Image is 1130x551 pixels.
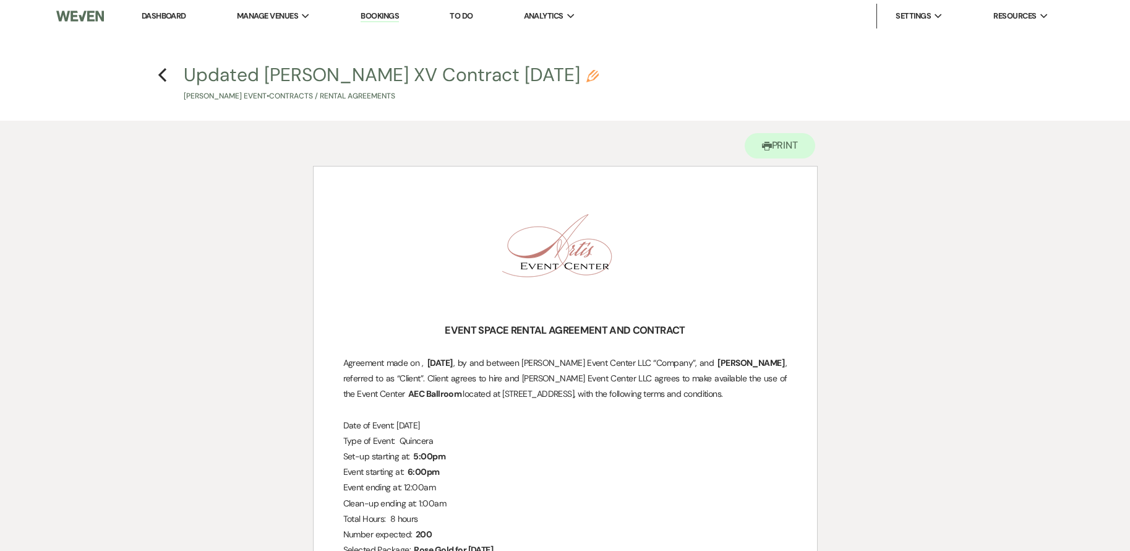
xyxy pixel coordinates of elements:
p: Event starting at: [343,464,787,480]
span: located at [STREET_ADDRESS], with the following terms and conditions. [463,388,722,399]
span: [PERSON_NAME] [716,356,785,370]
span: 5:00pm [412,449,447,464]
span: Analytics [524,10,563,22]
span: 6:00pm [406,465,441,479]
a: Dashboard [142,11,186,21]
p: Date of Event: [DATE] [343,418,787,433]
span: AEC Ballroom [407,387,463,401]
span: Settings [896,10,931,22]
strong: EVENT SPACE RENTAL AGREEMENT AND CONTRACT [445,324,685,337]
button: Print [745,133,816,158]
span: , referred to as “Client”. Client agrees to hire and [PERSON_NAME] Event Center LLC agrees to mak... [343,357,789,399]
p: Event ending at: 12:00am [343,480,787,495]
span: Manage Venues [237,10,298,22]
img: Weven Logo [56,3,103,29]
span: 200 [414,527,433,542]
span: Resources [993,10,1036,22]
p: [PERSON_NAME] Event • Contracts / Rental Agreements [184,90,599,102]
img: My project 1.PNG [502,197,626,321]
span: Agreement made on , [343,357,424,368]
p: Clean-up ending at: 1:00am [343,496,787,511]
p: Type of Event: Quincera [343,433,787,449]
p: Number expected: [343,527,787,542]
button: Updated [PERSON_NAME] XV Contract [DATE][PERSON_NAME] Event•Contracts / Rental Agreements [184,66,599,102]
p: Set-up starting at: [343,449,787,464]
span: [DATE] [426,356,454,370]
p: Total Hours: 8 hours [343,511,787,527]
a: To Do [450,11,473,21]
span: , by and between [PERSON_NAME] Event Center LLC “Company”, and [453,357,714,368]
a: Bookings [361,11,399,22]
